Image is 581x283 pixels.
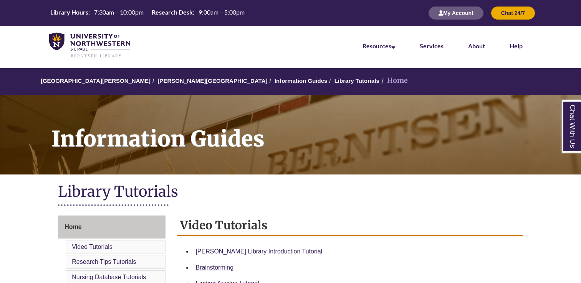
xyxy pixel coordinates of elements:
a: Nursing Database Tutorials [72,274,146,280]
a: Video Tutorials [72,244,113,250]
button: Chat 24/7 [491,7,535,20]
a: My Account [429,10,483,16]
a: Services [420,42,444,49]
h1: Information Guides [43,95,581,165]
span: 7:30am – 10:00pm [94,8,144,16]
li: Home [379,75,408,86]
h1: Library Tutorials [58,182,523,202]
th: Library Hours: [47,8,91,16]
a: [PERSON_NAME][GEOGRAPHIC_DATA] [157,77,267,84]
a: Chat 24/7 [491,10,535,16]
a: Brainstorming [195,264,233,271]
a: Help [510,42,523,49]
a: Research Tips Tutorials [72,258,136,265]
a: Resources [363,42,395,49]
a: Hours Today [47,8,248,18]
a: Library Tutorials [334,77,379,84]
span: Home [65,224,81,230]
a: Information Guides [275,77,328,84]
img: UNWSP Library Logo [49,33,130,58]
button: My Account [429,7,483,20]
h2: Video Tutorials [177,216,523,236]
a: [GEOGRAPHIC_DATA][PERSON_NAME] [41,77,151,84]
a: About [468,42,485,49]
span: 9:00am – 5:00pm [199,8,245,16]
a: [PERSON_NAME] Library Introduction Tutorial [195,248,322,255]
a: Home [58,216,166,239]
th: Research Desk: [149,8,195,16]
